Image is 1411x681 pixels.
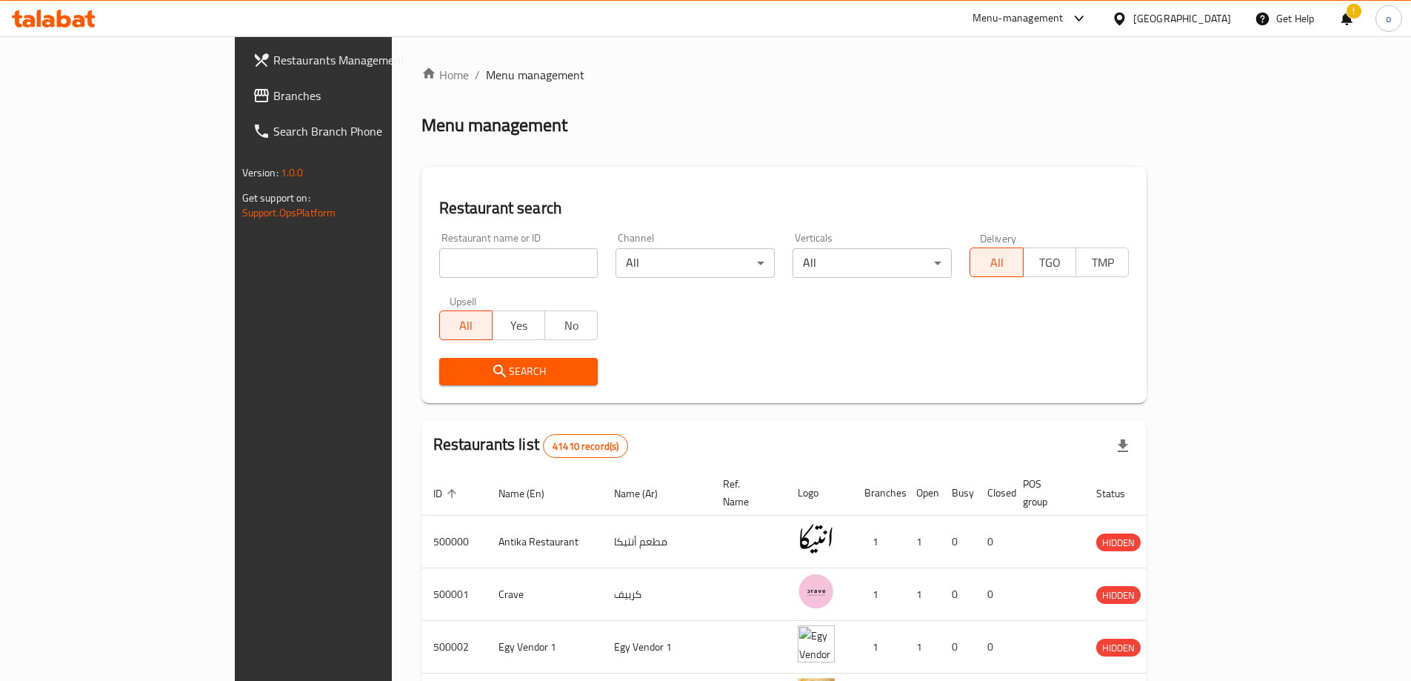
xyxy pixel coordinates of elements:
th: Open [904,471,940,516]
td: مطعم أنتيكا [602,516,711,568]
span: Yes [498,315,539,336]
img: Egy Vendor 1 [798,625,835,662]
td: 0 [975,568,1011,621]
td: 0 [940,516,975,568]
td: Egy Vendor 1 [487,621,602,674]
th: Branches [853,471,904,516]
h2: Restaurant search [439,197,1130,219]
div: [GEOGRAPHIC_DATA] [1133,10,1231,27]
td: 0 [975,516,1011,568]
td: 1 [904,568,940,621]
span: Branches [273,87,458,104]
div: All [793,248,952,278]
span: Get support on: [242,188,310,207]
td: 1 [904,621,940,674]
span: Name (Ar) [614,485,677,502]
span: Search [451,362,587,381]
span: TGO [1030,252,1070,273]
span: HIDDEN [1096,587,1141,604]
span: o [1386,10,1391,27]
label: Delivery [980,233,1017,243]
button: Yes [492,310,545,340]
span: Status [1096,485,1144,502]
span: POS group [1023,475,1067,511]
td: 0 [940,568,975,621]
th: Busy [940,471,975,516]
span: ID [433,485,461,502]
div: Export file [1105,428,1141,464]
span: All [446,315,487,336]
div: HIDDEN [1096,586,1141,604]
span: HIDDEN [1096,640,1141,657]
a: Support.OpsPlatform [242,203,336,222]
td: Antika Restaurant [487,516,602,568]
span: All [976,252,1017,273]
td: 0 [940,621,975,674]
span: No [551,315,592,336]
img: Crave [798,573,835,610]
span: Version: [242,163,278,182]
label: Upsell [450,296,477,306]
td: Egy Vendor 1 [602,621,711,674]
input: Search for restaurant name or ID.. [439,248,598,278]
a: Restaurants Management [241,42,470,78]
nav: breadcrumb [421,66,1147,84]
span: Name (En) [498,485,564,502]
td: 1 [904,516,940,568]
button: All [439,310,493,340]
div: HIDDEN [1096,534,1141,551]
h2: Restaurants list [433,433,629,458]
td: 1 [853,516,904,568]
span: 1.0.0 [281,163,304,182]
span: TMP [1082,252,1123,273]
button: TGO [1023,248,1076,277]
span: 41410 record(s) [544,439,627,454]
span: Menu management [486,66,584,84]
span: Ref. Name [723,475,768,511]
div: Total records count [543,434,628,458]
span: Restaurants Management [273,51,458,69]
button: All [970,248,1023,277]
h2: Menu management [421,113,567,137]
img: Antika Restaurant [798,520,835,557]
th: Closed [975,471,1011,516]
div: Menu-management [973,10,1064,27]
td: Crave [487,568,602,621]
div: All [616,248,775,278]
td: 1 [853,621,904,674]
button: TMP [1075,248,1129,277]
span: HIDDEN [1096,534,1141,551]
a: Branches [241,78,470,113]
a: Search Branch Phone [241,113,470,149]
li: / [475,66,480,84]
button: Search [439,358,598,385]
button: No [544,310,598,340]
span: Search Branch Phone [273,122,458,140]
td: 0 [975,621,1011,674]
th: Logo [786,471,853,516]
td: 1 [853,568,904,621]
td: كرييف [602,568,711,621]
